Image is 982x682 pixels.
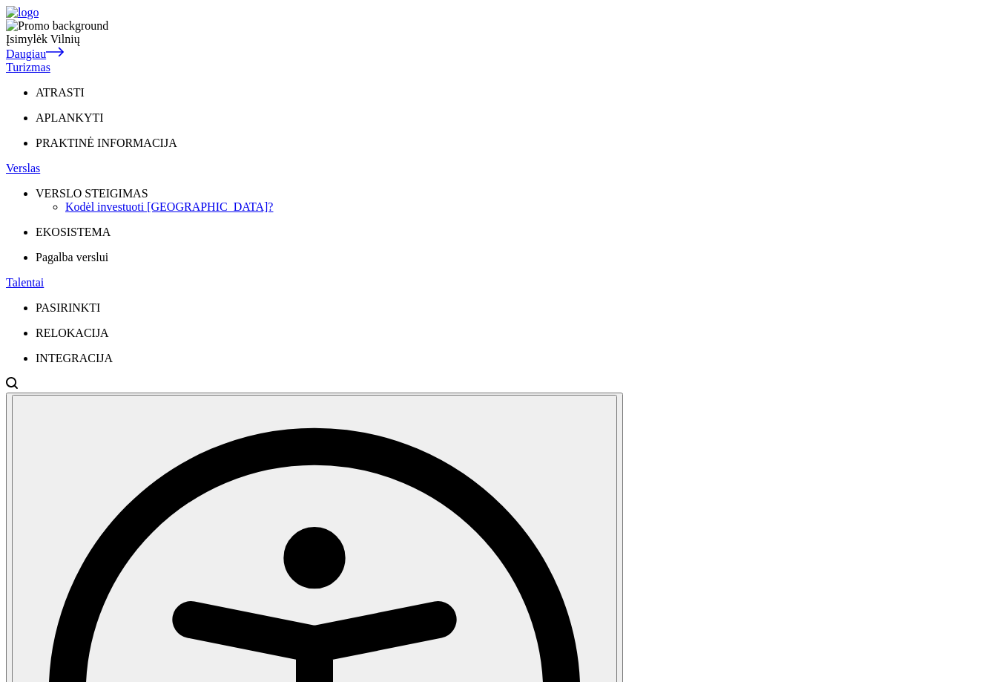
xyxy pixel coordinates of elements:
[36,327,109,339] span: RELOKACIJA
[6,33,976,46] div: Įsimylėk Vilnių
[36,137,177,149] span: PRAKTINĖ INFORMACIJA
[6,6,39,19] img: logo
[65,200,976,214] a: Kodėl investuoti [GEOGRAPHIC_DATA]?
[6,19,976,365] nav: Primary navigation
[36,301,100,314] span: PASIRINKTI
[6,162,976,175] a: Verslas
[36,187,148,200] span: VERSLO STEIGIMAS
[36,226,111,238] span: EKOSISTEMA
[6,61,976,74] a: Turizmas
[36,111,104,124] span: APLANKYTI
[6,19,108,33] img: Promo background
[36,86,85,99] span: ATRASTI
[36,352,113,364] span: INTEGRACIJA
[6,276,976,289] a: Talentai
[6,379,18,392] a: Open search modal
[6,47,64,60] a: Daugiau
[36,251,108,263] span: Pagalba verslui
[6,47,46,60] span: Daugiau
